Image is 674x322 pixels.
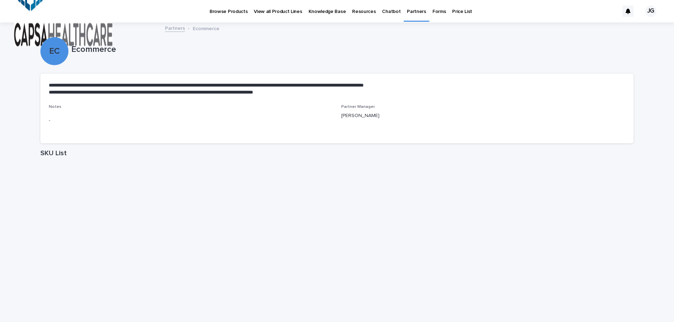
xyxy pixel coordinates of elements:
[40,18,68,56] div: EC
[49,105,61,109] span: Notes
[341,105,375,109] span: Partner Manager
[40,149,634,157] h1: SKU List
[193,24,219,32] p: Ecommerce
[71,44,631,55] p: Ecommerce
[165,24,185,32] a: Partners
[645,6,656,17] div: JG
[49,117,333,124] p: -
[341,112,625,119] p: [PERSON_NAME]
